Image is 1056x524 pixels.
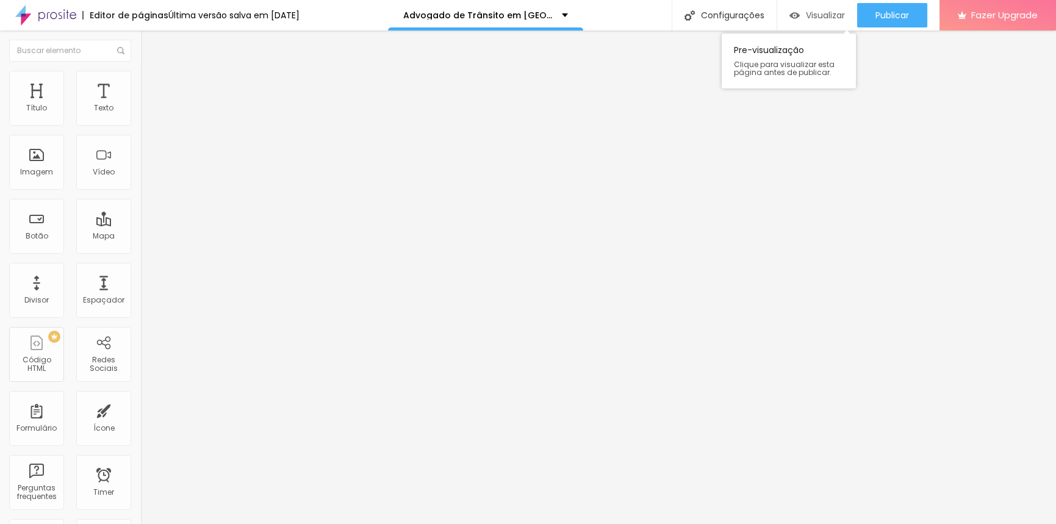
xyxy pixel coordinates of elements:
[734,60,844,76] span: Clique para visualizar esta página antes de publicar.
[83,296,124,304] div: Espaçador
[875,10,909,20] span: Publicar
[140,31,1056,524] iframe: Editor
[24,296,49,304] div: Divisor
[93,488,114,497] div: Timer
[93,424,115,432] div: Ícone
[93,232,115,240] div: Mapa
[722,34,856,88] div: Pre-visualização
[777,3,857,27] button: Visualizar
[403,11,553,20] p: Advogado de Trânsito em [GEOGRAPHIC_DATA]
[806,10,845,20] span: Visualizar
[12,356,60,373] div: Código HTML
[79,356,128,373] div: Redes Sociais
[93,168,115,176] div: Vídeo
[12,484,60,501] div: Perguntas frequentes
[168,11,300,20] div: Última versão salva em [DATE]
[684,10,695,21] img: Icone
[20,168,53,176] div: Imagem
[971,10,1038,20] span: Fazer Upgrade
[94,104,113,112] div: Texto
[82,11,168,20] div: Editor de páginas
[26,232,48,240] div: Botão
[9,40,131,62] input: Buscar elemento
[789,10,800,21] img: view-1.svg
[117,47,124,54] img: Icone
[16,424,57,432] div: Formulário
[857,3,927,27] button: Publicar
[26,104,47,112] div: Título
